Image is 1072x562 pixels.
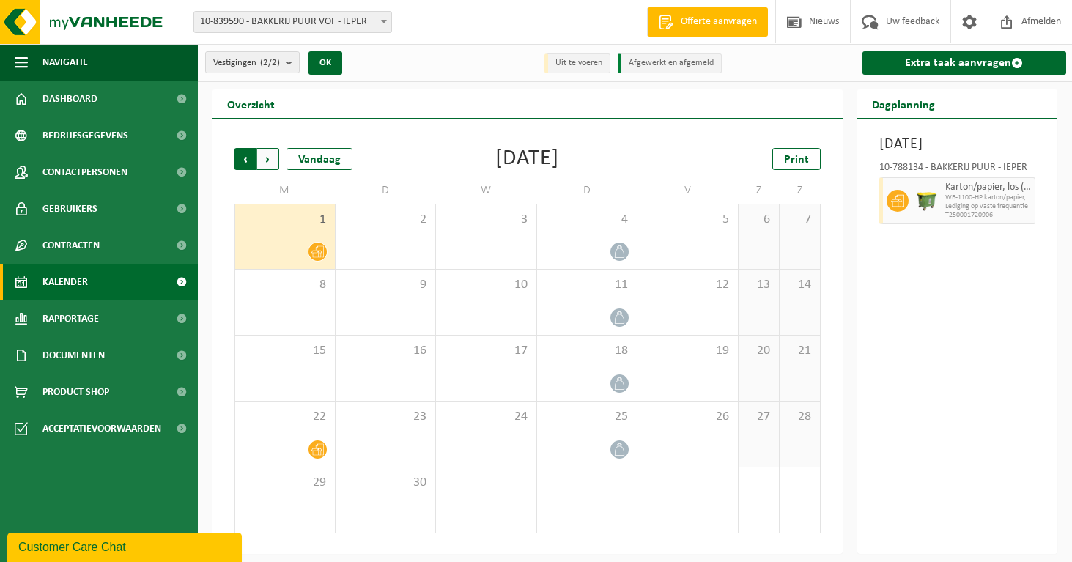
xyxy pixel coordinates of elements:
[436,177,537,204] td: W
[780,177,821,204] td: Z
[637,177,739,204] td: V
[945,193,1031,202] span: WB-1100-HP karton/papier, los (bedrijven)
[772,148,821,170] a: Print
[544,277,630,293] span: 11
[343,343,429,359] span: 16
[42,374,109,410] span: Product Shop
[260,58,280,67] count: (2/2)
[234,177,336,204] td: M
[787,343,813,359] span: 21
[7,530,245,562] iframe: chat widget
[257,148,279,170] span: Volgende
[343,277,429,293] span: 9
[544,409,630,425] span: 25
[916,190,938,212] img: WB-1100-HPE-GN-50
[42,227,100,264] span: Contracten
[42,300,99,337] span: Rapportage
[862,51,1066,75] a: Extra taak aanvragen
[42,117,128,154] span: Bedrijfsgegevens
[746,409,772,425] span: 27
[879,133,1035,155] h3: [DATE]
[42,410,161,447] span: Acceptatievoorwaarden
[746,343,772,359] span: 20
[879,163,1035,177] div: 10-788134 - BAKKERIJ PUUR - IEPER
[205,51,300,73] button: Vestigingen(2/2)
[739,177,780,204] td: Z
[42,337,105,374] span: Documenten
[42,154,127,191] span: Contactpersonen
[537,177,638,204] td: D
[645,277,731,293] span: 12
[787,277,813,293] span: 14
[287,148,352,170] div: Vandaag
[647,7,768,37] a: Offerte aanvragen
[787,409,813,425] span: 28
[243,475,328,491] span: 29
[618,53,722,73] li: Afgewerkt en afgemeld
[243,343,328,359] span: 15
[213,52,280,74] span: Vestigingen
[784,154,809,166] span: Print
[443,343,529,359] span: 17
[343,212,429,228] span: 2
[308,51,342,75] button: OK
[945,211,1031,220] span: T250001720906
[645,409,731,425] span: 26
[746,277,772,293] span: 13
[857,89,950,118] h2: Dagplanning
[645,212,731,228] span: 5
[746,212,772,228] span: 6
[343,475,429,491] span: 30
[544,212,630,228] span: 4
[544,53,610,73] li: Uit te voeren
[945,182,1031,193] span: Karton/papier, los (bedrijven)
[645,343,731,359] span: 19
[42,81,97,117] span: Dashboard
[787,212,813,228] span: 7
[42,44,88,81] span: Navigatie
[194,12,391,32] span: 10-839590 - BAKKERIJ PUUR VOF - IEPER
[42,264,88,300] span: Kalender
[343,409,429,425] span: 23
[443,277,529,293] span: 10
[443,212,529,228] span: 3
[212,89,289,118] h2: Overzicht
[193,11,392,33] span: 10-839590 - BAKKERIJ PUUR VOF - IEPER
[495,148,559,170] div: [DATE]
[243,409,328,425] span: 22
[243,212,328,228] span: 1
[234,148,256,170] span: Vorige
[243,277,328,293] span: 8
[677,15,761,29] span: Offerte aanvragen
[336,177,437,204] td: D
[945,202,1031,211] span: Lediging op vaste frequentie
[42,191,97,227] span: Gebruikers
[443,409,529,425] span: 24
[544,343,630,359] span: 18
